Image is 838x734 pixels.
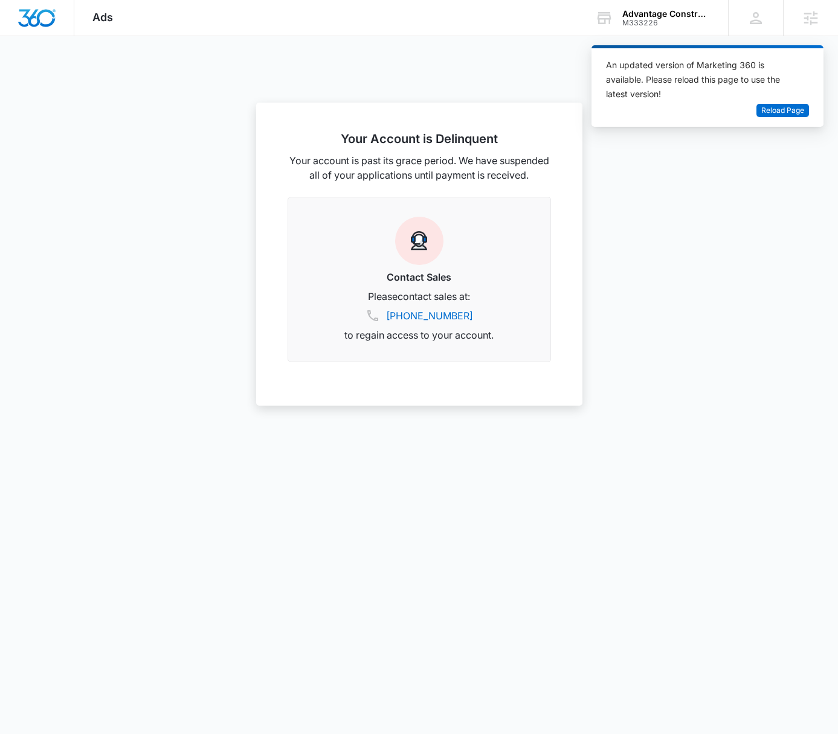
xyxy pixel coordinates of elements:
[606,58,794,101] div: An updated version of Marketing 360 is available. Please reload this page to use the latest version!
[756,104,809,118] button: Reload Page
[288,132,551,146] h2: Your Account is Delinquent
[622,9,711,19] div: account name
[288,153,551,182] p: Your account is past its grace period. We have suspended all of your applications until payment i...
[92,11,113,24] span: Ads
[761,105,804,116] span: Reload Page
[303,270,536,284] h3: Contact Sales
[303,289,536,342] p: Please contact sales at: to regain access to your account.
[622,19,711,27] div: account id
[386,308,473,323] a: [PHONE_NUMBER]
